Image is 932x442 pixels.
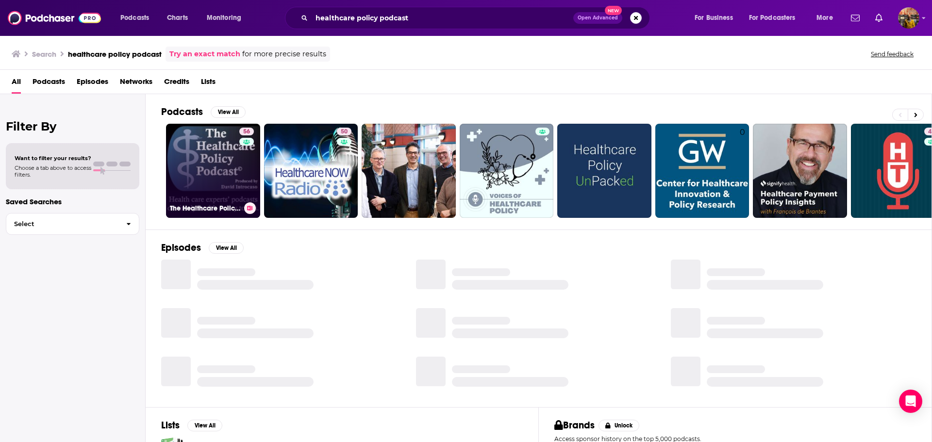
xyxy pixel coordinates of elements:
[810,10,845,26] button: open menu
[239,128,254,135] a: 56
[6,119,139,133] h2: Filter By
[161,419,180,431] h2: Lists
[166,124,260,218] a: 56The Healthcare Policy Podcast ® Produced by [PERSON_NAME]
[242,49,326,60] span: for more precise results
[868,50,916,58] button: Send feedback
[6,197,139,206] p: Saved Searches
[15,155,91,162] span: Want to filter your results?
[187,420,222,431] button: View All
[816,11,833,25] span: More
[749,11,796,25] span: For Podcasters
[161,10,194,26] a: Charts
[341,127,348,137] span: 50
[6,213,139,235] button: Select
[68,49,162,59] h3: healthcare policy podcast
[294,7,659,29] div: Search podcasts, credits, & more...
[33,74,65,94] a: Podcasts
[243,127,250,137] span: 56
[6,221,118,227] span: Select
[12,74,21,94] a: All
[120,74,152,94] a: Networks
[605,6,622,15] span: New
[554,419,595,431] h2: Brands
[77,74,108,94] a: Episodes
[8,9,101,27] img: Podchaser - Follow, Share and Rate Podcasts
[200,10,254,26] button: open menu
[161,106,203,118] h2: Podcasts
[871,10,886,26] a: Show notifications dropdown
[32,49,56,59] h3: Search
[211,106,246,118] button: View All
[169,49,240,60] a: Try an exact match
[207,11,241,25] span: Monitoring
[167,11,188,25] span: Charts
[161,242,244,254] a: EpisodesView All
[573,12,622,24] button: Open AdvancedNew
[120,11,149,25] span: Podcasts
[899,390,922,413] div: Open Intercom Messenger
[898,7,919,29] button: Show profile menu
[264,124,358,218] a: 50
[740,128,745,214] div: 0
[170,204,240,213] h3: The Healthcare Policy Podcast ® Produced by [PERSON_NAME]
[337,128,351,135] a: 50
[161,242,201,254] h2: Episodes
[161,419,222,431] a: ListsView All
[847,10,864,26] a: Show notifications dropdown
[164,74,189,94] a: Credits
[312,10,573,26] input: Search podcasts, credits, & more...
[201,74,216,94] a: Lists
[209,242,244,254] button: View All
[578,16,618,20] span: Open Advanced
[898,7,919,29] span: Logged in as hratnayake
[114,10,162,26] button: open menu
[15,164,91,178] span: Choose a tab above to access filters.
[695,11,733,25] span: For Business
[161,106,246,118] a: PodcastsView All
[655,124,749,218] a: 0
[898,7,919,29] img: User Profile
[688,10,745,26] button: open menu
[743,10,810,26] button: open menu
[599,420,640,431] button: Unlock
